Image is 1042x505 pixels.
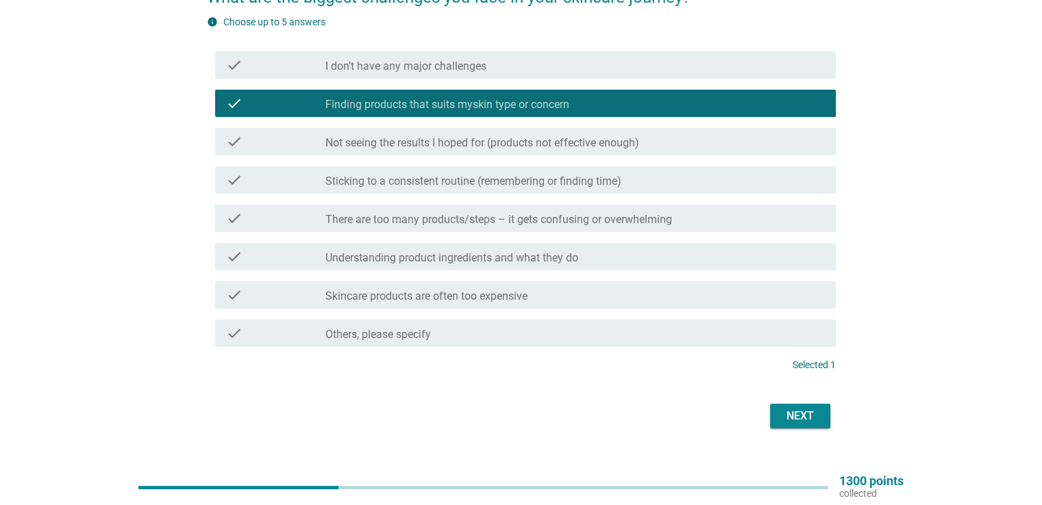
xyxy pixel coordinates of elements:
label: Not seeing the results I hoped for (products not effective enough) [325,136,639,150]
i: check [226,287,243,303]
button: Next [770,404,830,428]
label: Others, please specify [325,328,431,341]
i: check [226,133,243,150]
label: Skincare products are often too expensive [325,289,528,303]
i: check [226,57,243,73]
i: check [226,325,243,341]
i: check [226,95,243,112]
i: check [226,172,243,188]
p: 1300 points [839,475,904,487]
label: I don’t have any major challenges [325,60,486,73]
i: info [207,16,218,27]
i: check [226,248,243,265]
label: There are too many products/steps – it gets confusing or overwhelming [325,213,672,226]
label: Choose up to 5 answers [223,16,325,27]
i: check [226,210,243,226]
div: Next [781,408,819,424]
label: Finding products that suits myskin type or concern [325,98,569,112]
p: Selected 1 [793,358,836,372]
label: Sticking to a consistent routine (remembering or finding time) [325,174,621,188]
label: Understanding product ingredients and what they do [325,251,578,265]
p: collected [839,487,904,500]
